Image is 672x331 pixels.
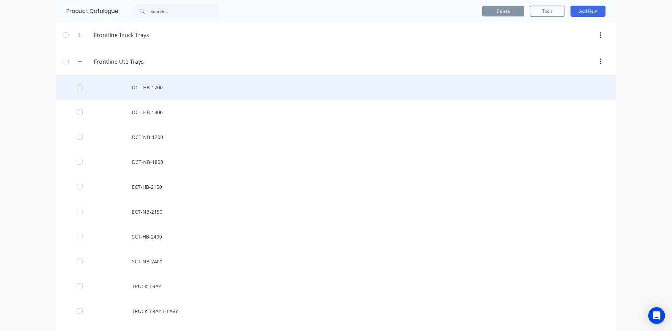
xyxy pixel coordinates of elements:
[94,57,177,66] input: Enter category name
[56,199,616,224] div: ECT-NB-2150
[56,224,616,249] div: SCT-HB-2400
[94,31,177,39] input: Enter category name
[56,274,616,299] div: TRUCK-TRAY
[530,6,565,17] button: Tools
[648,307,665,324] div: Open Intercom Messenger
[482,6,524,16] button: Delete
[56,75,616,100] div: DCT-HB-1700
[56,299,616,324] div: TRUCK-TRAY-HEAVY
[150,4,220,18] input: Search...
[56,125,616,150] div: DCT-NB-1700
[56,100,616,125] div: DCT-HB-1800
[56,150,616,174] div: DCT-NB-1800
[56,174,616,199] div: ECT-HB-2150
[570,6,605,17] button: Add New
[56,249,616,274] div: SCT-NB-2400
